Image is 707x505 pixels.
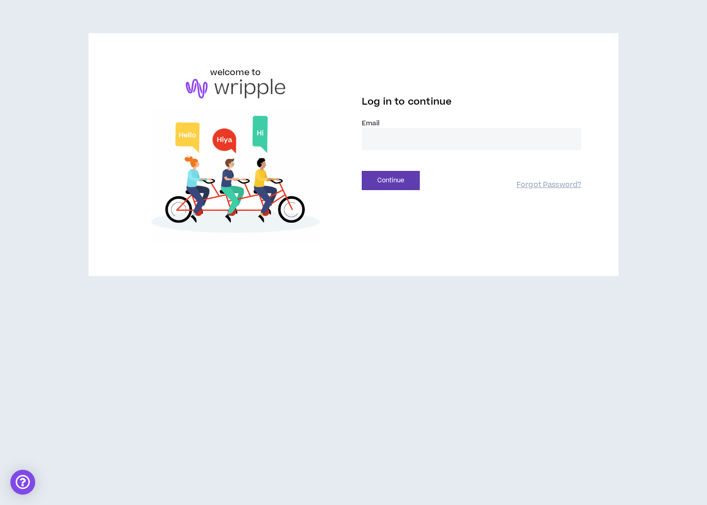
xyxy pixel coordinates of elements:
[362,171,420,190] button: Continue
[210,66,261,79] h6: welcome to
[186,79,285,98] img: logo-brand.png
[362,119,581,128] label: Email
[517,180,581,190] a: Forgot Password?
[10,470,35,495] div: Open Intercom Messenger
[126,109,345,243] img: Welcome to Wripple
[362,95,452,108] span: Log in to continue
